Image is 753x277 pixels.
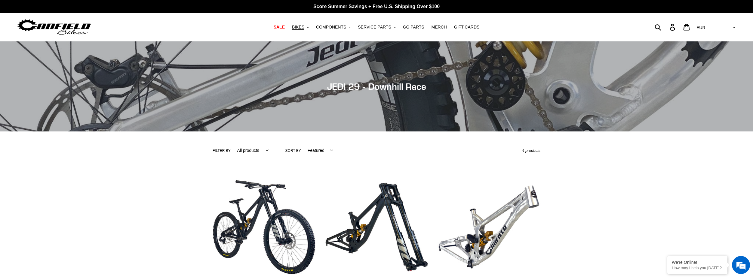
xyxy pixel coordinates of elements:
span: MERCH [432,25,447,30]
label: Filter by [213,148,231,153]
img: Canfield Bikes [17,18,92,37]
button: COMPONENTS [313,23,354,31]
span: BIKES [292,25,304,30]
a: GIFT CARDS [451,23,483,31]
span: JEDI 29 - Downhill Race [327,81,426,92]
a: SALE [271,23,288,31]
span: COMPONENTS [316,25,346,30]
a: MERCH [429,23,450,31]
div: We're Online! [672,260,723,265]
span: SERVICE PARTS [358,25,391,30]
input: Search [658,20,673,34]
p: How may I help you today? [672,266,723,270]
span: 4 products [522,148,540,153]
span: GIFT CARDS [454,25,480,30]
span: GG PARTS [403,25,424,30]
label: Sort by [285,148,301,153]
button: BIKES [289,23,312,31]
button: SERVICE PARTS [355,23,398,31]
span: SALE [274,25,285,30]
a: GG PARTS [400,23,427,31]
